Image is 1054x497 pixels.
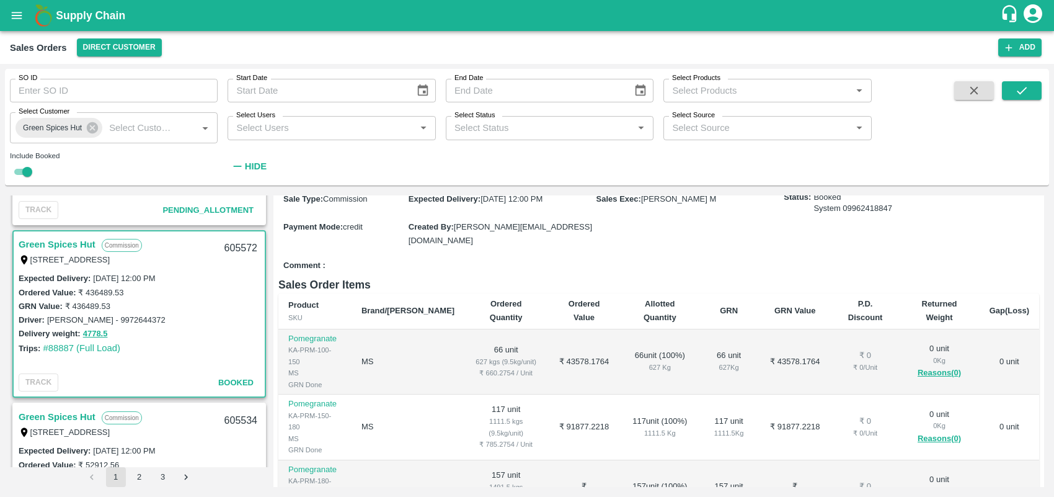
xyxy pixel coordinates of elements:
div: 66 unit ( 100 %) [631,350,689,373]
span: credit [343,222,363,231]
div: 0 unit [909,409,969,446]
div: 1111.5 kgs (9.5kg/unit) [474,416,538,439]
label: GRN Value: [19,302,63,311]
button: page 1 [106,467,126,487]
button: Open [415,120,432,136]
label: ₹ 436489.53 [78,288,123,297]
button: Go to next page [177,467,197,487]
button: Open [197,120,213,136]
div: customer-support [1000,4,1022,27]
label: Comment : [283,260,325,272]
label: Select Products [672,73,720,83]
p: Pomegranate [288,398,342,410]
div: MS [288,433,342,444]
p: Commission [102,411,142,424]
div: System 09962418847 [813,203,892,215]
span: [PERSON_NAME] M [641,194,716,204]
nav: pagination navigation [81,467,198,487]
div: KA-PRM-100-150 [288,344,342,367]
strong: Hide [245,161,267,171]
td: 117 unit [464,395,547,460]
div: GRN Done [288,444,342,455]
b: Ordered Quantity [490,299,523,322]
label: ₹ 436489.53 [65,302,110,311]
b: GRN [720,306,738,315]
label: SO ID [19,73,37,83]
input: Select Users [231,120,411,136]
div: ₹ 0 / Unit [841,428,890,439]
button: Reasons(0) [909,432,969,446]
label: End Date [454,73,483,83]
label: Select Customer [19,107,69,117]
label: Start Date [236,73,267,83]
span: Pending_Allotment [162,205,254,215]
div: ₹ 785.2754 / Unit [474,439,538,450]
label: Created By : [409,222,454,231]
div: ₹ 660.2754 / Unit [474,367,538,378]
b: Ordered Value [569,299,600,322]
td: ₹ 91877.2218 [547,395,621,460]
label: Expected Delivery : [19,446,91,455]
td: ₹ 91877.2218 [759,395,831,460]
input: Enter SO ID [10,79,218,102]
label: [PERSON_NAME] - 9972644372 [47,315,166,325]
label: Ordered Value: [19,460,76,470]
a: Green Spices Hut [19,236,95,253]
span: [DATE] 12:00 PM [480,194,542,204]
div: Sales Orders [10,40,67,56]
td: 66 unit [464,329,547,395]
div: GRN Done [288,379,342,390]
button: Choose date [629,79,652,102]
label: [STREET_ADDRESS] [30,255,110,264]
span: Booked [813,192,892,215]
td: 0 unit [980,395,1039,460]
div: 627 kgs (9.5kg/unit) [474,356,538,367]
td: MS [352,329,464,395]
td: MS [352,395,464,460]
button: Reasons(0) [909,366,969,380]
div: 0 Kg [909,486,969,497]
a: Supply Chain [56,7,1000,24]
span: [PERSON_NAME][EMAIL_ADDRESS][DOMAIN_NAME] [409,222,592,245]
div: 66 unit [709,350,749,373]
label: Select Status [454,110,495,120]
b: GRN Value [774,306,815,315]
button: Choose date [411,79,435,102]
span: Commission [323,194,368,204]
label: [DATE] 12:00 PM [93,446,155,455]
b: P.D. Discount [848,299,883,322]
a: Green Spices Hut [19,409,95,425]
div: ₹ 0 [841,350,890,362]
p: Commission [102,239,142,252]
td: ₹ 43578.1764 [759,329,831,395]
div: Green Spices Hut [15,118,102,138]
div: 0 Kg [909,420,969,431]
label: Delivery weight: [19,329,81,338]
label: [STREET_ADDRESS] [30,428,110,437]
b: Gap(Loss) [990,306,1029,315]
span: Booked [218,378,254,387]
label: ₹ 52912.56 [78,460,119,470]
input: Select Customer [104,120,177,136]
input: End Date [446,79,624,102]
div: 117 unit [709,416,749,439]
button: Go to page 3 [153,467,173,487]
p: Pomegranate [288,464,342,476]
button: Select DC [77,38,162,56]
label: [DATE] 12:00 PM [93,274,155,283]
div: 117 unit ( 100 %) [631,416,689,439]
label: Select Users [236,110,275,120]
div: account of current user [1022,2,1044,29]
div: 627 Kg [631,362,689,373]
button: Open [633,120,649,136]
div: ₹ 0 / Unit [841,362,890,373]
input: Select Source [667,120,847,136]
input: Select Status [449,120,629,136]
button: Open [851,83,867,99]
div: 1111.5 Kg [631,428,689,439]
div: Include Booked [10,150,218,161]
button: Hide [228,156,270,177]
div: 1111.5 Kg [709,428,749,439]
span: Green Spices Hut [15,122,89,135]
button: 4778.5 [83,327,108,341]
